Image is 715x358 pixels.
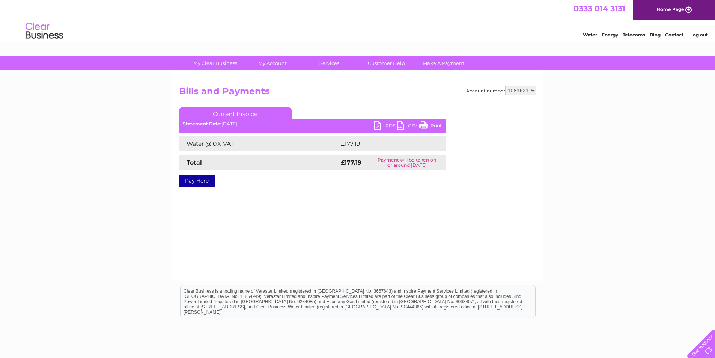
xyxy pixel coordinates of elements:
strong: £177.19 [341,159,361,166]
a: Water [583,32,597,38]
td: Payment will be taken on or around [DATE] [369,155,445,170]
td: £177.19 [339,136,431,151]
b: Statement Date: [183,121,221,127]
a: Services [298,56,360,70]
div: Account number [466,86,536,95]
h2: Bills and Payments [179,86,536,100]
a: My Clear Business [184,56,246,70]
div: [DATE] [179,121,446,127]
strong: Total [187,159,202,166]
a: Blog [650,32,661,38]
img: logo.png [25,20,63,42]
a: Energy [602,32,618,38]
a: PDF [374,121,397,132]
a: Pay Here [179,175,215,187]
a: CSV [397,121,419,132]
a: Print [419,121,442,132]
a: Contact [665,32,683,38]
div: Clear Business is a trading name of Verastar Limited (registered in [GEOGRAPHIC_DATA] No. 3667643... [181,4,535,36]
a: Make A Payment [412,56,474,70]
a: Log out [690,32,708,38]
a: Customer Help [355,56,417,70]
a: 0333 014 3131 [574,4,625,13]
a: Current Invoice [179,107,292,119]
td: Water @ 0% VAT [179,136,339,151]
a: My Account [241,56,303,70]
a: Telecoms [623,32,645,38]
